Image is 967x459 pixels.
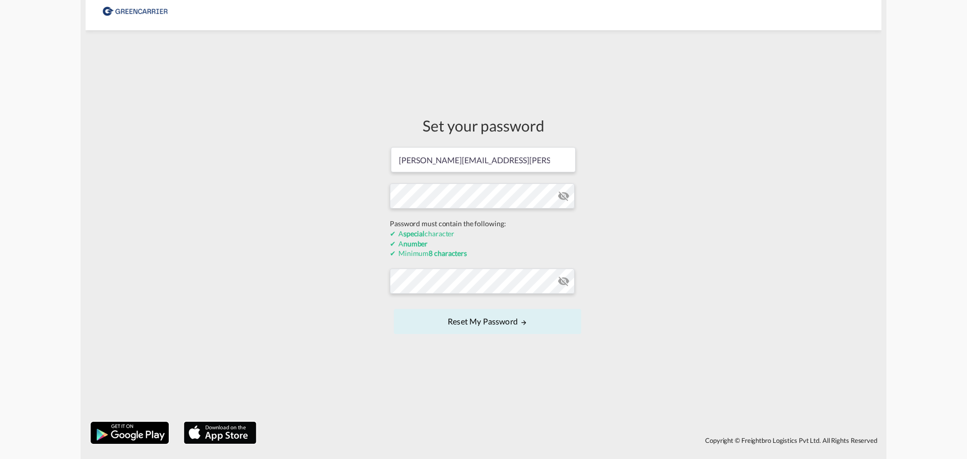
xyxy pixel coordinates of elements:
[390,239,577,249] div: A
[390,229,577,239] div: A character
[403,239,428,248] b: number
[390,248,577,258] div: Minimum
[558,275,570,287] md-icon: icon-eye-off
[429,249,467,257] b: 8 characters
[391,147,576,172] input: Email address
[183,421,257,445] img: apple.png
[90,421,170,445] img: google.png
[390,115,577,136] div: Set your password
[390,219,577,229] div: Password must contain the following:
[558,190,570,202] md-icon: icon-eye-off
[261,432,881,449] div: Copyright © Freightbro Logistics Pvt Ltd. All Rights Reserved
[403,229,425,238] b: special
[394,309,581,334] button: UPDATE MY PASSWORD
